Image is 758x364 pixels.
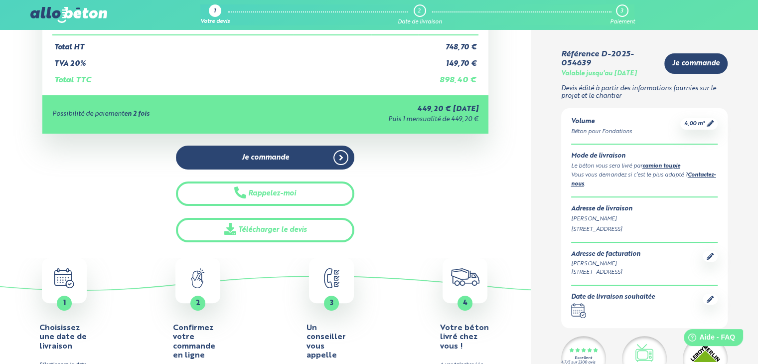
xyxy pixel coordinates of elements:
div: 3 [620,8,623,14]
div: Date de livraison souhaitée [571,294,655,301]
span: Je commande [672,59,720,68]
span: 1 [63,300,66,307]
div: [PERSON_NAME] [571,260,640,268]
div: 1 [214,8,216,15]
a: 1 Votre devis [200,4,230,25]
p: Devis édité à partir des informations fournies sur le projet et le chantier [561,85,728,100]
span: Je commande [242,154,289,162]
a: camion toupie [642,164,680,169]
td: TVA 20% [52,52,418,68]
td: 748,70 € [418,35,478,52]
a: Contactez-nous [571,173,716,187]
div: Paiement [609,19,634,25]
div: 2 [418,8,421,14]
img: allobéton [30,7,107,23]
div: [PERSON_NAME] [571,215,718,223]
a: 2 Date de livraison [398,4,442,25]
h4: Confirmez votre commande en ligne [173,324,223,361]
td: Total TTC [52,68,418,85]
a: 3 Paiement [609,4,634,25]
td: 898,40 € [418,68,478,85]
div: Possibilité de paiement [52,111,273,118]
div: Référence D-2025-054639 [561,50,657,68]
img: truck.c7a9816ed8b9b1312949.png [451,268,479,286]
div: Votre devis [200,19,230,25]
div: Excellent [575,356,592,361]
div: [STREET_ADDRESS] [571,268,640,277]
div: Le béton vous sera livré par [571,162,718,171]
div: Puis 1 mensualité de 449,20 € [273,116,478,124]
a: Télécharger le devis [176,218,354,242]
h4: Un conseiller vous appelle [306,324,356,361]
strong: en 2 fois [124,111,150,117]
span: 2 [196,300,200,307]
h4: Choisissez une date de livraison [39,324,89,351]
td: Total HT [52,35,418,52]
a: Je commande [664,53,728,74]
div: [STREET_ADDRESS] [571,225,718,234]
div: Adresse de livraison [571,205,718,213]
div: Valable jusqu'au [DATE] [561,70,637,78]
div: Volume [571,118,632,126]
a: Je commande [176,146,354,170]
div: Adresse de facturation [571,251,640,258]
iframe: Help widget launcher [669,325,747,353]
h4: Votre béton livré chez vous ! [440,324,490,351]
span: 3 [330,300,333,307]
td: 149,70 € [418,52,478,68]
div: Mode de livraison [571,153,718,160]
div: Béton pour Fondations [571,128,632,136]
div: 449,20 € [DATE] [273,105,478,114]
div: Date de livraison [398,19,442,25]
div: Vous vous demandez si c’est le plus adapté ? . [571,171,718,189]
span: 4 [463,300,467,307]
button: Rappelez-moi [176,182,354,206]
